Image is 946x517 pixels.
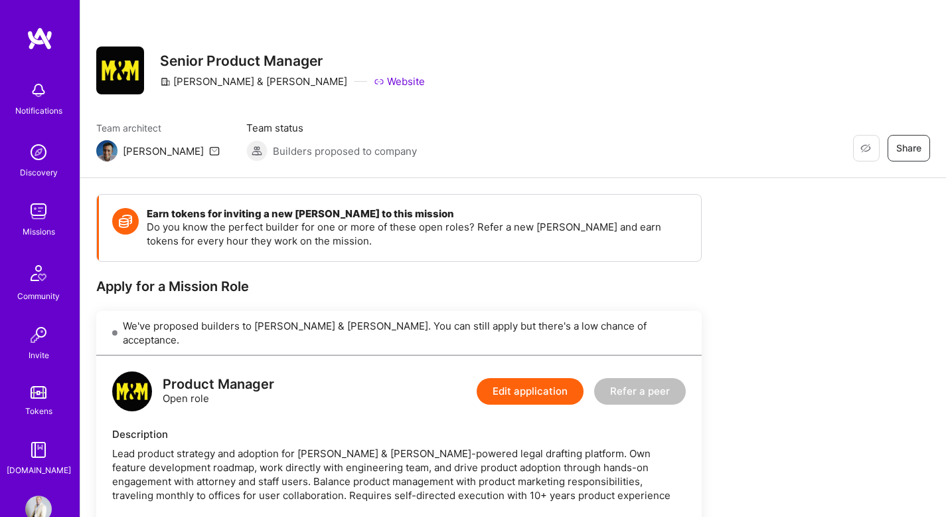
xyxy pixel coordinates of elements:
img: tokens [31,386,46,399]
div: Open role [163,377,274,405]
div: [PERSON_NAME] & [PERSON_NAME] [160,74,347,88]
img: logo [112,371,152,411]
div: Apply for a Mission Role [96,278,702,295]
img: guide book [25,437,52,463]
img: Team Architect [96,140,118,161]
img: discovery [25,139,52,165]
h4: Earn tokens for inviting a new [PERSON_NAME] to this mission [147,208,688,220]
img: logo [27,27,53,51]
button: Edit application [477,378,584,405]
img: Invite [25,322,52,348]
div: Community [17,289,60,303]
div: We've proposed builders to [PERSON_NAME] & [PERSON_NAME]. You can still apply but there's a low c... [96,311,702,356]
img: teamwork [25,198,52,225]
button: Share [888,135,930,161]
img: Company Logo [96,47,144,94]
i: icon EyeClosed [860,143,871,154]
img: bell [25,77,52,104]
img: Community [23,257,54,289]
i: icon CompanyGray [160,76,171,87]
a: Website [374,74,425,88]
p: Do you know the perfect builder for one or more of these open roles? Refer a new [PERSON_NAME] an... [147,220,688,248]
div: [DOMAIN_NAME] [7,463,71,477]
img: Token icon [112,208,139,235]
div: Missions [23,225,55,239]
div: Lead product strategy and adoption for [PERSON_NAME] & [PERSON_NAME]-powered legal drafting platf... [112,447,686,502]
h3: Senior Product Manager [160,52,425,69]
div: Tokens [25,404,52,418]
div: Product Manager [163,377,274,391]
button: Refer a peer [594,378,686,405]
img: Builders proposed to company [246,140,268,161]
span: Share [896,142,921,155]
i: icon Mail [209,146,220,156]
div: Description [112,427,686,441]
span: Builders proposed to company [273,144,417,158]
span: Team status [246,121,417,135]
div: Invite [29,348,49,362]
div: [PERSON_NAME] [123,144,204,158]
span: Team architect [96,121,220,135]
div: Notifications [15,104,62,118]
div: Discovery [20,165,58,179]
